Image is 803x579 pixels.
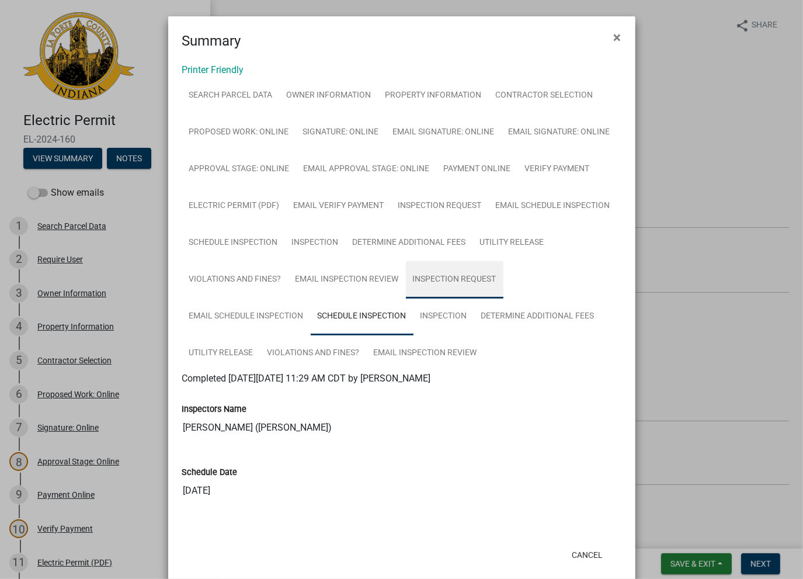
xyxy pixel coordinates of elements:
span: × [614,29,621,46]
a: Approval Stage: Online [182,151,297,188]
span: Completed [DATE][DATE] 11:29 AM CDT by [PERSON_NAME] [182,373,431,384]
a: Signature: Online [296,114,386,151]
a: Determine Additional Fees [346,224,473,262]
a: Inspection Request [391,188,489,225]
a: Determine Additional Fees [474,298,602,335]
button: Cancel [562,545,612,566]
label: Inspectors Name [182,405,247,414]
a: Utility Release [182,335,260,372]
a: Violations and fines? [182,261,288,299]
a: Schedule Inspection [182,224,285,262]
a: Owner Information [280,77,378,115]
label: Schedule Date [182,469,238,477]
a: Search Parcel Data [182,77,280,115]
h4: Summary [182,30,241,51]
a: Utility Release [473,224,551,262]
a: Email Schedule Inspection [182,298,311,335]
a: Electric Permit (PDF) [182,188,287,225]
a: Schedule Inspection [311,298,413,335]
a: Verify Payment [518,151,597,188]
a: Email Signature: Online [386,114,502,151]
a: Email Inspection Review [367,335,484,372]
a: Inspection Request [406,261,503,299]
button: Close [604,21,631,54]
a: Email Verify Payment [287,188,391,225]
a: Email Inspection Review [288,261,406,299]
a: Email Approval Stage: Online [297,151,437,188]
a: Payment Online [437,151,518,188]
a: Contractor Selection [489,77,600,115]
a: Printer Friendly [182,64,244,75]
a: Proposed Work: Online [182,114,296,151]
a: Email Schedule Inspection [489,188,617,225]
a: Violations and fines? [260,335,367,372]
a: Inspection [413,298,474,335]
a: Property Information [378,77,489,115]
a: Email Signature: Online [502,114,617,151]
a: Inspection [285,224,346,262]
